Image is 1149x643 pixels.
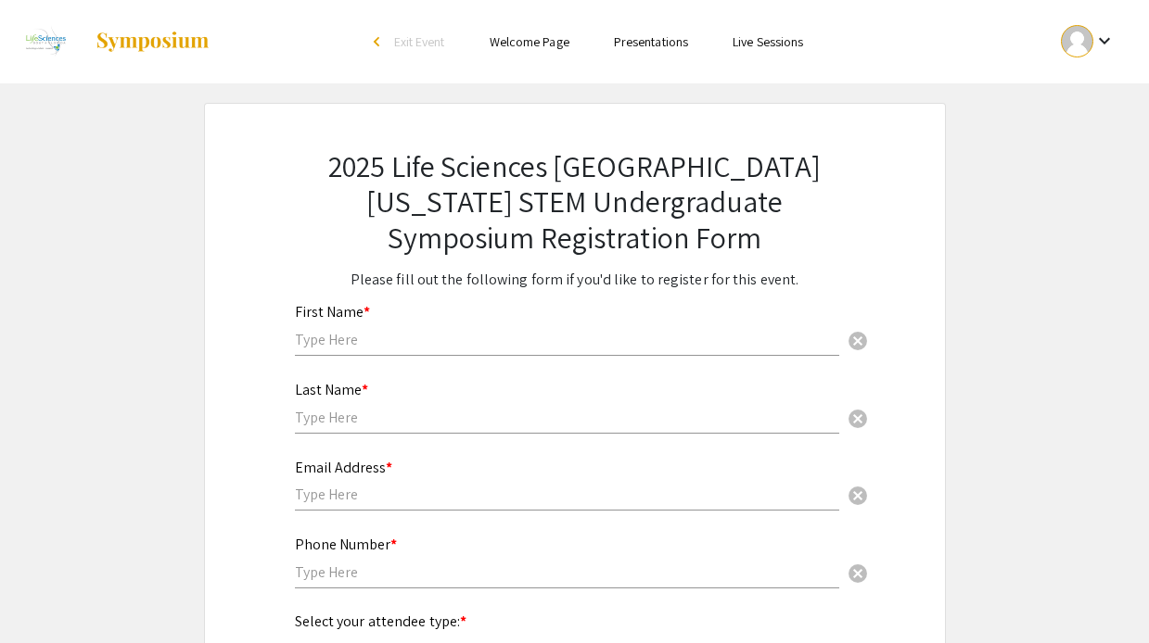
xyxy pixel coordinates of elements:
button: Clear [839,398,876,435]
span: cancel [847,330,869,352]
img: Symposium by ForagerOne [95,31,211,53]
button: Expand account dropdown [1041,20,1135,62]
mat-label: Phone Number [295,535,397,554]
button: Clear [839,554,876,591]
button: Clear [839,321,876,358]
button: Clear [839,476,876,513]
mat-label: Email Address [295,458,392,477]
a: Welcome Page [490,33,569,50]
a: 2025 Life Sciences South Florida STEM Undergraduate Symposium [14,19,211,65]
input: Type Here [295,330,839,349]
span: Exit Event [394,33,445,50]
input: Type Here [295,562,839,582]
a: Live Sessions [733,33,803,50]
span: cancel [847,408,869,430]
span: cancel [847,485,869,507]
p: Please fill out the following form if you'd like to register for this event. [295,269,855,291]
mat-label: First Name [295,302,370,321]
a: Presentations [614,33,688,50]
iframe: Chat [14,560,79,629]
span: cancel [847,562,869,585]
h2: 2025 Life Sciences [GEOGRAPHIC_DATA][US_STATE] STEM Undergraduate Symposium Registration Form [295,148,855,255]
mat-label: Last Name [295,380,368,399]
div: arrow_back_ios [374,36,385,47]
img: 2025 Life Sciences South Florida STEM Undergraduate Symposium [14,19,76,65]
mat-label: Select your attendee type: [295,611,467,631]
input: Type Here [295,485,839,504]
mat-icon: Expand account dropdown [1093,30,1116,52]
input: Type Here [295,408,839,427]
